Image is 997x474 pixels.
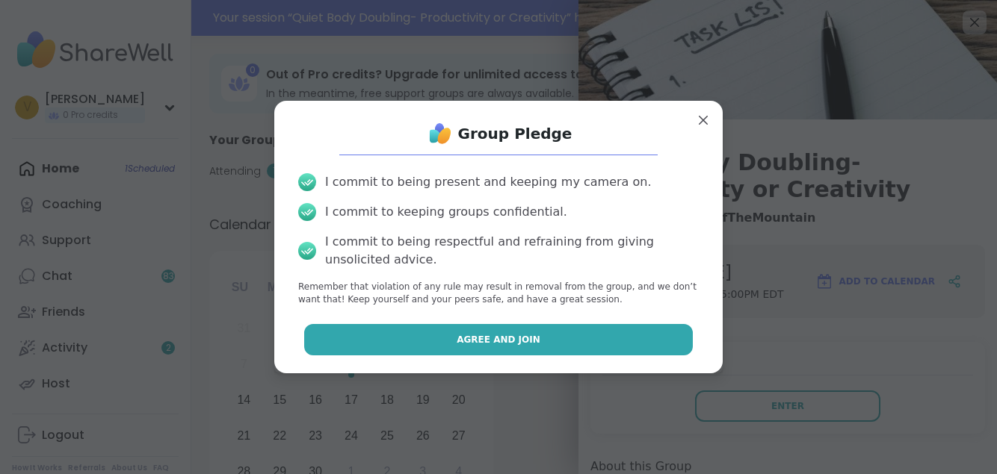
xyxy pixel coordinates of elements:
div: I commit to being present and keeping my camera on. [325,173,651,191]
img: ShareWell Logo [425,119,455,149]
div: I commit to being respectful and refraining from giving unsolicited advice. [325,233,699,269]
span: Agree and Join [457,333,540,346]
p: Remember that violation of any rule may result in removal from the group, and we don’t want that!... [298,281,699,306]
div: I commit to keeping groups confidential. [325,203,567,221]
button: Agree and Join [304,324,694,355]
h1: Group Pledge [458,123,572,144]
